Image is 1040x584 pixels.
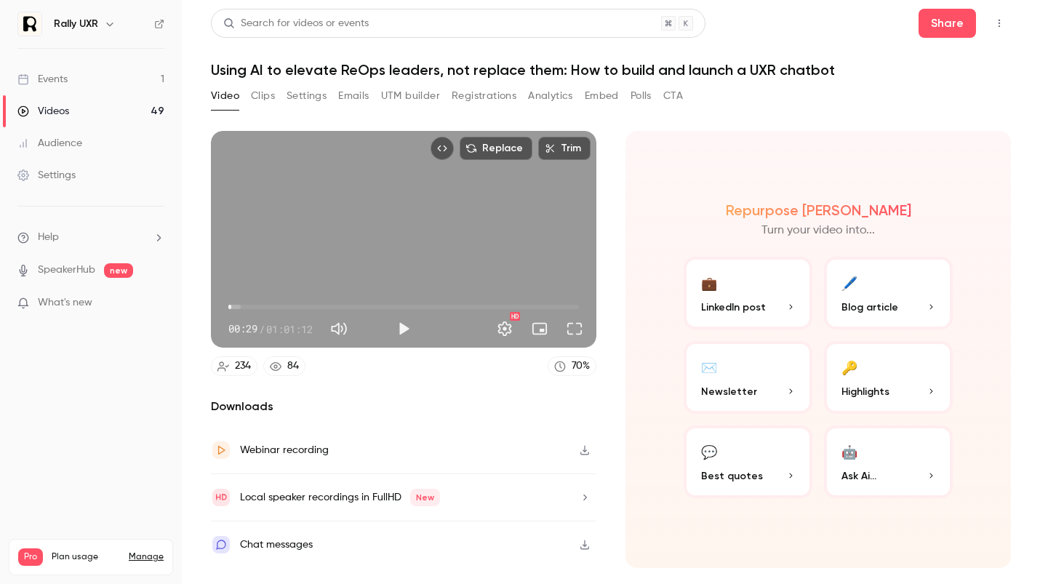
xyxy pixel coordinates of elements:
div: 🤖 [841,440,857,463]
button: 💼LinkedIn post [684,257,812,329]
span: Pro [18,548,43,566]
a: 84 [263,356,305,376]
button: Top Bar Actions [988,12,1011,35]
div: 00:29 [228,321,313,337]
button: Full screen [560,314,589,343]
div: HD [510,312,520,321]
span: Plan usage [52,551,120,563]
li: help-dropdown-opener [17,230,164,245]
span: 01:01:12 [266,321,313,337]
a: Manage [129,551,164,563]
div: 💼 [701,271,717,294]
a: 234 [211,356,257,376]
h6: Rally UXR [54,17,98,31]
p: Turn your video into... [761,222,875,239]
button: UTM builder [381,84,440,108]
button: 🔑Highlights [824,341,953,414]
button: Mute [324,314,353,343]
span: What's new [38,295,92,311]
div: Audience [17,136,82,151]
div: Search for videos or events [223,16,369,31]
span: Best quotes [701,468,763,484]
span: Newsletter [701,384,757,399]
div: Videos [17,104,69,119]
button: 🖊️Blog article [824,257,953,329]
span: 00:29 [228,321,257,337]
button: ✉️Newsletter [684,341,812,414]
div: 84 [287,359,299,374]
button: Emails [338,84,369,108]
button: Analytics [528,84,573,108]
h1: Using AI to elevate ReOps leaders, not replace them: How to build and launch a UXR chatbot [211,61,1011,79]
span: Blog article [841,300,898,315]
span: Ask Ai... [841,468,876,484]
button: Settings [490,314,519,343]
div: Events [17,72,68,87]
div: 70 % [572,359,590,374]
h2: Downloads [211,398,596,415]
span: new [104,263,133,278]
div: 🖊️ [841,271,857,294]
div: 234 [235,359,251,374]
button: Trim [538,137,591,160]
button: Registrations [452,84,516,108]
div: 💬 [701,440,717,463]
iframe: Noticeable Trigger [147,297,164,310]
button: 💬Best quotes [684,425,812,498]
div: 🔑 [841,356,857,378]
span: / [259,321,265,337]
button: Embed [585,84,619,108]
div: Chat messages [240,536,313,553]
button: CTA [663,84,683,108]
span: LinkedIn post [701,300,766,315]
span: New [410,489,440,506]
span: Highlights [841,384,889,399]
a: 70% [548,356,596,376]
div: Local speaker recordings in FullHD [240,489,440,506]
a: SpeakerHub [38,263,95,278]
h2: Repurpose [PERSON_NAME] [726,201,911,219]
button: Play [389,314,418,343]
img: Rally UXR [18,12,41,36]
button: Embed video [431,137,454,160]
button: Clips [251,84,275,108]
span: Help [38,230,59,245]
div: Webinar recording [240,441,329,459]
button: Turn on miniplayer [525,314,554,343]
button: Polls [631,84,652,108]
button: 🤖Ask Ai... [824,425,953,498]
div: ✉️ [701,356,717,378]
button: Settings [287,84,327,108]
button: Share [919,9,976,38]
div: Settings [17,168,76,183]
button: Video [211,84,239,108]
button: Replace [460,137,532,160]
